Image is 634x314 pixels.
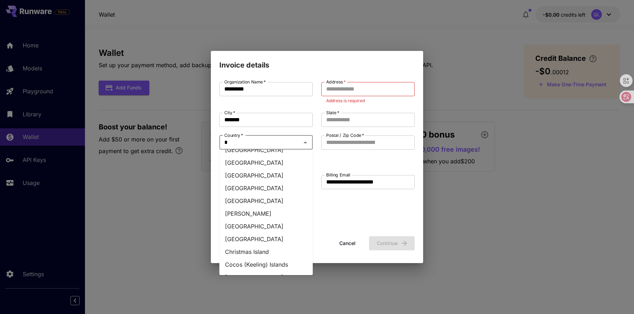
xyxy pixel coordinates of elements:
li: [GEOGRAPHIC_DATA] [219,169,313,182]
li: Christmas Island [219,245,313,258]
li: [GEOGRAPHIC_DATA] [219,156,313,169]
p: Address is required [326,97,410,104]
button: Close [300,138,310,147]
label: Organization Name [224,79,266,85]
label: City [224,110,235,116]
label: Postal / Zip Code [326,132,364,138]
li: [GEOGRAPHIC_DATA] [219,271,313,284]
label: Address [326,79,346,85]
label: Billing Email [326,172,350,178]
li: [GEOGRAPHIC_DATA] [219,144,313,156]
h2: Invoice details [211,51,423,71]
label: Country [224,132,243,138]
li: [PERSON_NAME] [219,207,313,220]
li: Cocos (Keeling) Islands [219,258,313,271]
label: State [326,110,339,116]
li: [GEOGRAPHIC_DATA] [219,233,313,245]
button: Cancel [332,236,363,251]
li: [GEOGRAPHIC_DATA] [219,194,313,207]
li: [GEOGRAPHIC_DATA] [219,182,313,194]
li: [GEOGRAPHIC_DATA] [219,220,313,233]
